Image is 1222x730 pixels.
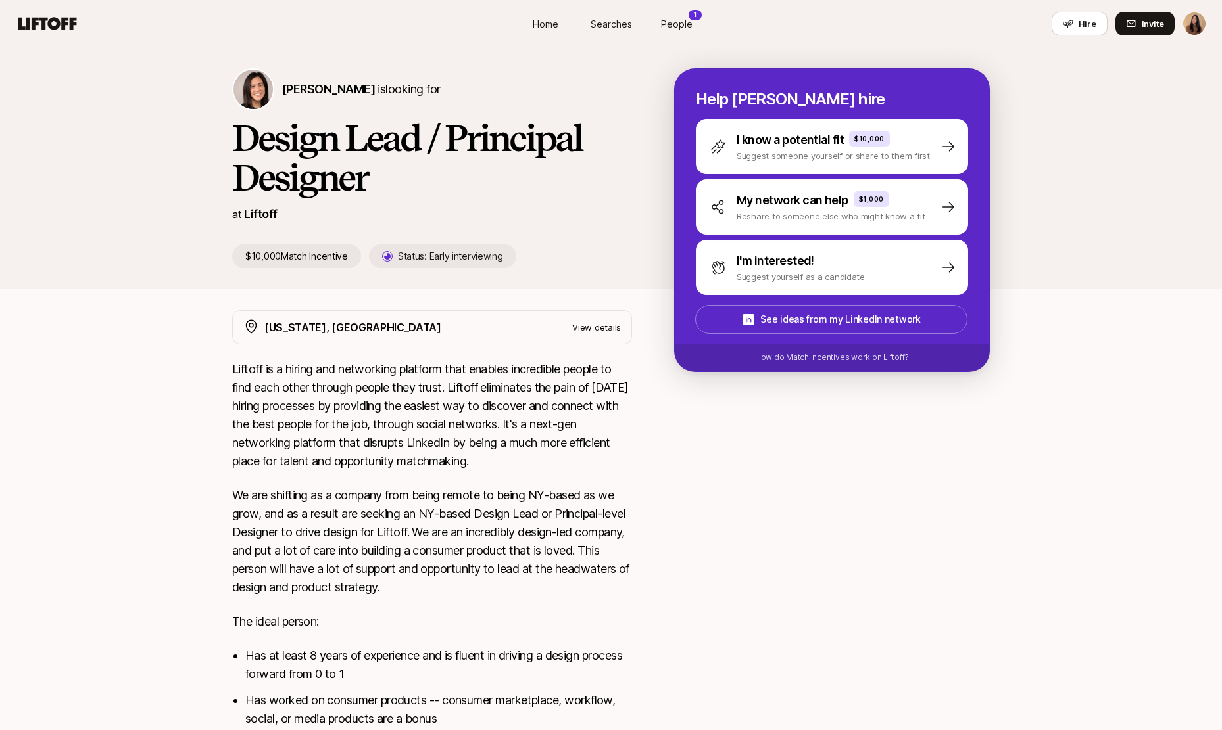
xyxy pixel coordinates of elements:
[1183,12,1206,35] img: Robyn Park
[737,252,814,270] p: I'm interested!
[737,149,930,162] p: Suggest someone yourself or share to them first
[854,133,885,144] p: $10,000
[696,90,968,108] p: Help [PERSON_NAME] hire
[244,207,277,221] a: Liftoff
[578,12,644,36] a: Searches
[533,17,558,31] span: Home
[245,647,632,683] li: Has at least 8 years of experience and is fluent in driving a design process forward from 0 to 1
[232,244,361,268] p: $10,000 Match Incentive
[737,210,925,223] p: Reshare to someone else who might know a fit
[232,118,632,197] h1: Design Lead / Principal Designer
[282,80,440,99] p: is looking for
[1142,17,1164,30] span: Invite
[232,486,632,597] p: We are shifting as a company from being remote to being NY-based as we grow, and as a result are ...
[429,250,503,262] span: Early interviewing
[737,191,848,210] p: My network can help
[1079,17,1096,30] span: Hire
[282,82,375,96] span: [PERSON_NAME]
[591,17,632,31] span: Searches
[695,305,967,334] button: See ideas from my LinkedIn network
[398,248,503,264] p: Status:
[264,319,441,336] p: [US_STATE], [GEOGRAPHIC_DATA]
[512,12,578,36] a: Home
[644,12,710,36] a: People1
[694,10,697,20] p: 1
[760,311,920,327] p: See ideas from my LinkedIn network
[232,612,632,631] p: The ideal person:
[661,17,693,31] span: People
[1052,12,1108,35] button: Hire
[737,131,844,149] p: I know a potential fit
[737,270,865,283] p: Suggest yourself as a candidate
[245,691,632,728] li: Has worked on consumer products -- consumer marketplace, workflow, social, or media products are ...
[859,194,884,204] p: $1,000
[232,360,632,470] p: Liftoff is a hiring and networking platform that enables incredible people to find each other thr...
[232,206,241,223] p: at
[233,70,273,109] img: Eleanor Morgan
[1115,12,1175,35] button: Invite
[755,352,909,363] p: How do Match Incentives work on Liftoff?
[572,321,621,334] p: View details
[1183,12,1206,35] button: Robyn Park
